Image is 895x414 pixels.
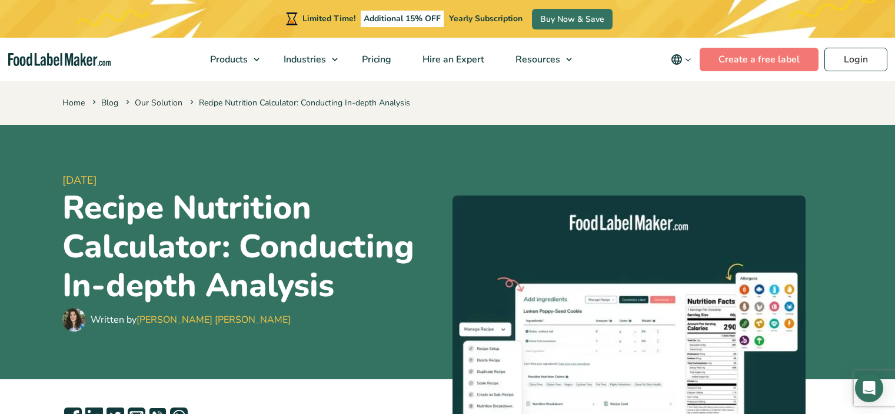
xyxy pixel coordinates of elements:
span: Industries [280,53,327,66]
a: Blog [101,97,118,108]
a: Hire an Expert [407,38,497,81]
a: Industries [268,38,344,81]
h1: Recipe Nutrition Calculator: Conducting In-depth Analysis [62,188,443,305]
a: Pricing [347,38,404,81]
span: Resources [512,53,561,66]
div: Open Intercom Messenger [855,374,883,402]
img: Maria Abi Hanna - Food Label Maker [62,308,86,332]
a: Our Solution [135,97,182,108]
span: Additional 15% OFF [361,11,444,27]
span: Hire an Expert [419,53,485,66]
span: Yearly Subscription [449,13,523,24]
a: [PERSON_NAME] [PERSON_NAME] [137,313,291,326]
a: Resources [500,38,578,81]
span: Limited Time! [302,13,355,24]
span: Pricing [358,53,392,66]
span: Recipe Nutrition Calculator: Conducting In-depth Analysis [188,97,410,108]
a: Products [195,38,265,81]
a: Buy Now & Save [532,9,613,29]
span: [DATE] [62,173,443,188]
a: Create a free label [700,48,819,71]
span: Products [207,53,249,66]
a: Login [824,48,887,71]
div: Written by [91,313,291,327]
a: Home [62,97,85,108]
